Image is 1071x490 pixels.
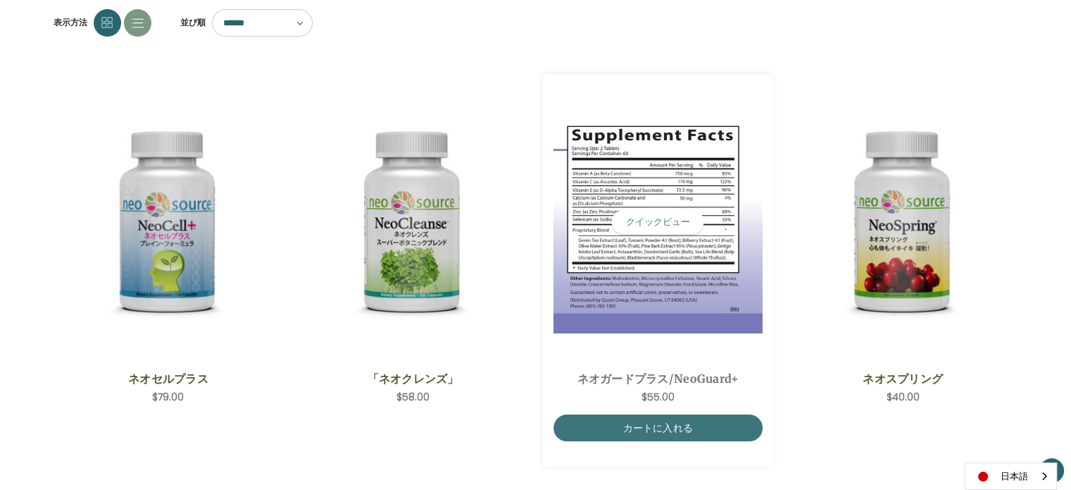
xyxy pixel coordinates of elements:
[641,390,675,404] span: $55.00
[173,12,206,33] label: 並び順
[308,85,518,360] a: NeoCleanse,$58.00
[71,370,265,387] a: ネオセルプラス
[396,390,430,404] span: $58.00
[798,85,1008,360] a: NeoSpring,$40.00
[553,415,763,441] a: カートに入れる
[887,390,920,404] span: $40.00
[54,16,87,29] span: 表示方法
[316,370,510,387] a: 「ネオクレンズ」
[308,118,518,327] img: 「ネオクレンズ」
[64,118,273,327] img: ネオセルプラス
[965,463,1057,490] div: Language
[798,118,1008,327] img: ネオスプリング
[553,85,763,360] a: NeoGuard Plus,$55.00
[64,85,273,360] a: NeoCell Plus,$79.00
[612,210,704,234] button: クイックビュー
[965,463,1057,490] aside: Language selected: 日本語
[965,463,1056,489] a: 日本語
[561,370,755,387] a: ネオガードプラス/NeoGuard+
[152,390,184,404] span: $79.00
[806,370,1000,387] a: ネオスプリング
